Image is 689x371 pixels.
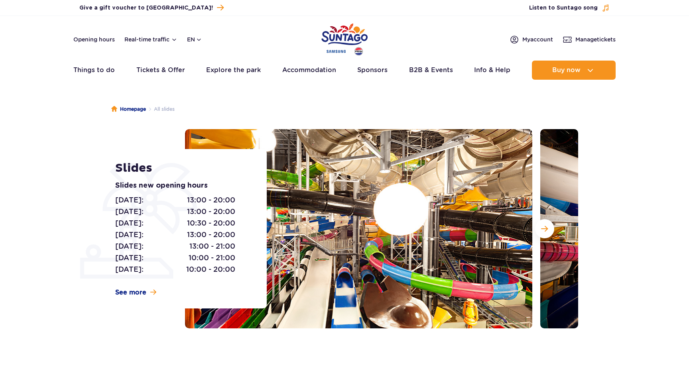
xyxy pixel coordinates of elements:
span: 10:00 - 21:00 [189,252,235,263]
span: 13:00 - 21:00 [189,241,235,252]
a: Opening hours [73,35,115,43]
span: 13:00 - 20:00 [187,194,235,206]
h1: Slides [115,161,249,175]
a: Sponsors [357,61,388,80]
a: Park of Poland [321,20,368,57]
p: Slides new opening hours [115,180,249,191]
a: B2B & Events [409,61,453,80]
span: Manage tickets [575,35,616,43]
button: Next slide [535,219,554,238]
span: Buy now [552,67,581,74]
a: See more [115,288,156,297]
button: Listen to Suntago song [529,4,610,12]
span: Listen to Suntago song [529,4,598,12]
a: Info & Help [474,61,510,80]
span: [DATE]: [115,218,144,229]
span: 13:00 - 20:00 [187,229,235,240]
a: Give a gift voucher to [GEOGRAPHIC_DATA]! [79,2,224,13]
button: en [187,35,202,43]
span: 13:00 - 20:00 [187,206,235,217]
span: [DATE]: [115,241,144,252]
span: 10:30 - 20:00 [187,218,235,229]
span: [DATE]: [115,264,144,275]
span: 10:00 - 20:00 [186,264,235,275]
a: Managetickets [563,35,616,44]
button: Buy now [532,61,616,80]
span: [DATE]: [115,229,144,240]
span: [DATE]: [115,252,144,263]
li: All slides [146,105,175,113]
span: My account [522,35,553,43]
a: Myaccount [510,35,553,44]
span: See more [115,288,146,297]
a: Tickets & Offer [136,61,185,80]
span: [DATE]: [115,206,144,217]
span: Give a gift voucher to [GEOGRAPHIC_DATA]! [79,4,213,12]
a: Things to do [73,61,115,80]
span: [DATE]: [115,194,144,206]
button: Real-time traffic [124,36,177,43]
a: Accommodation [282,61,336,80]
a: Homepage [111,105,146,113]
a: Explore the park [206,61,261,80]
